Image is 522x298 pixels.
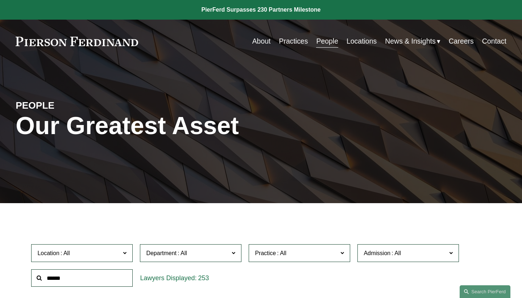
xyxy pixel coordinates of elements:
[316,34,338,48] a: People
[37,250,59,256] span: Location
[198,274,209,282] span: 253
[16,100,138,112] h4: PEOPLE
[279,34,308,48] a: Practices
[347,34,377,48] a: Locations
[252,34,271,48] a: About
[482,34,506,48] a: Contact
[146,250,177,256] span: Department
[449,34,474,48] a: Careers
[364,250,390,256] span: Admission
[255,250,276,256] span: Practice
[385,35,435,48] span: News & Insights
[385,34,440,48] a: folder dropdown
[16,112,343,140] h1: Our Greatest Asset
[460,285,510,298] a: Search this site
